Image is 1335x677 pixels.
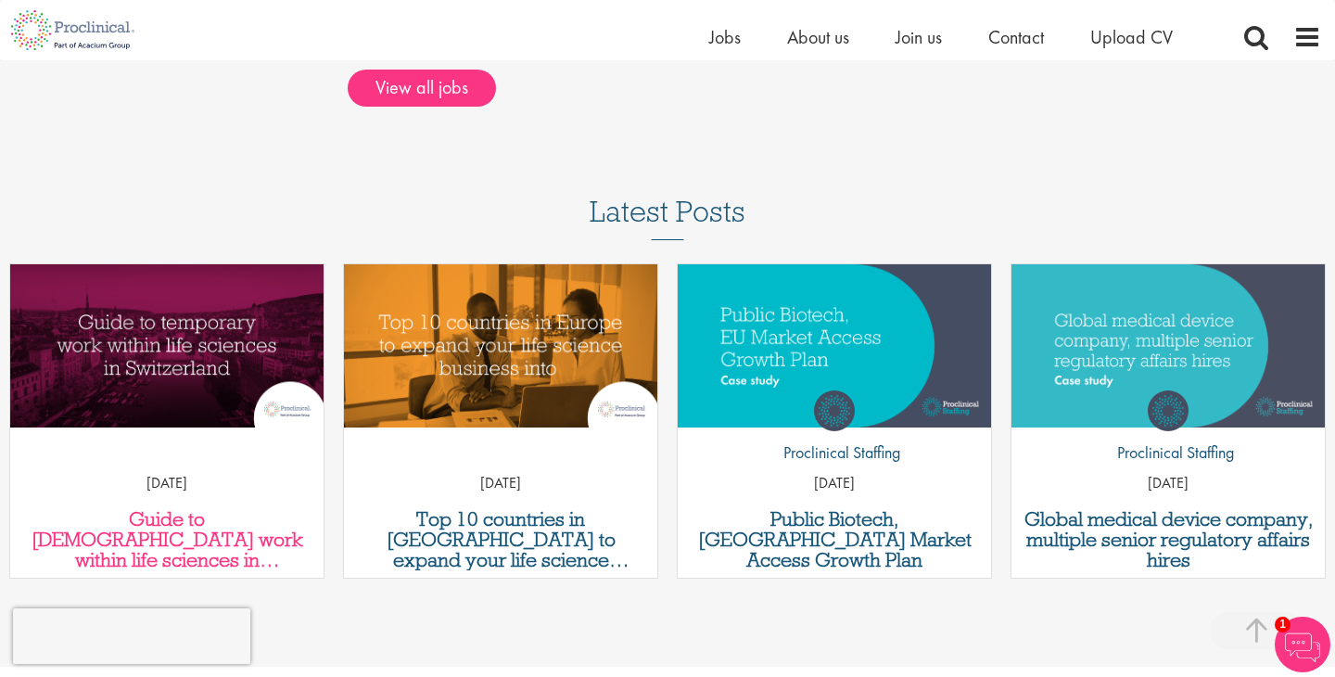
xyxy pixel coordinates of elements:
[13,608,250,664] iframe: reCAPTCHA
[1021,509,1316,570] a: Global medical device company, multiple senior regulatory affairs hires
[769,441,900,465] p: Proclinical Staffing
[709,25,741,49] a: Jobs
[1011,473,1325,494] p: [DATE]
[344,473,657,494] p: [DATE]
[1148,390,1189,431] img: Proclinical Staffing
[787,25,849,49] a: About us
[896,25,942,49] a: Join us
[590,196,745,240] h3: Latest Posts
[10,264,324,428] a: Link to a post
[19,509,314,570] a: Guide to [DEMOGRAPHIC_DATA] work within life sciences in [GEOGRAPHIC_DATA]
[814,390,855,431] img: Proclinical Staffing
[769,390,900,474] a: Proclinical Staffing Proclinical Staffing
[344,264,657,428] img: Top 10 countries in Europe for life science companies
[10,473,324,494] p: [DATE]
[1090,25,1173,49] a: Upload CV
[348,70,496,107] a: View all jobs
[678,473,991,494] p: [DATE]
[344,264,657,428] a: Link to a post
[1275,617,1290,632] span: 1
[678,264,991,428] a: Link to a post
[1275,617,1330,672] img: Chatbot
[1103,441,1234,465] p: Proclinical Staffing
[353,509,648,570] a: Top 10 countries in [GEOGRAPHIC_DATA] to expand your life science business into
[1011,264,1325,428] a: Link to a post
[687,509,982,570] a: Public Biotech, [GEOGRAPHIC_DATA] Market Access Growth Plan
[1103,390,1234,474] a: Proclinical Staffing Proclinical Staffing
[988,25,1044,49] a: Contact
